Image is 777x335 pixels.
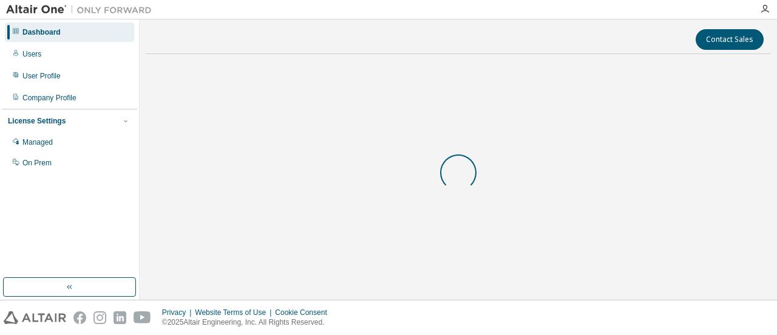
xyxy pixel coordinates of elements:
[114,311,126,324] img: linkedin.svg
[22,49,41,59] div: Users
[93,311,106,324] img: instagram.svg
[8,116,66,126] div: License Settings
[275,308,334,317] div: Cookie Consent
[73,311,86,324] img: facebook.svg
[162,317,334,328] p: © 2025 Altair Engineering, Inc. All Rights Reserved.
[696,29,764,50] button: Contact Sales
[22,71,61,81] div: User Profile
[195,308,275,317] div: Website Terms of Use
[22,27,61,37] div: Dashboard
[6,4,158,16] img: Altair One
[4,311,66,324] img: altair_logo.svg
[22,158,52,168] div: On Prem
[22,93,76,103] div: Company Profile
[162,308,195,317] div: Privacy
[22,137,53,147] div: Managed
[134,311,151,324] img: youtube.svg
